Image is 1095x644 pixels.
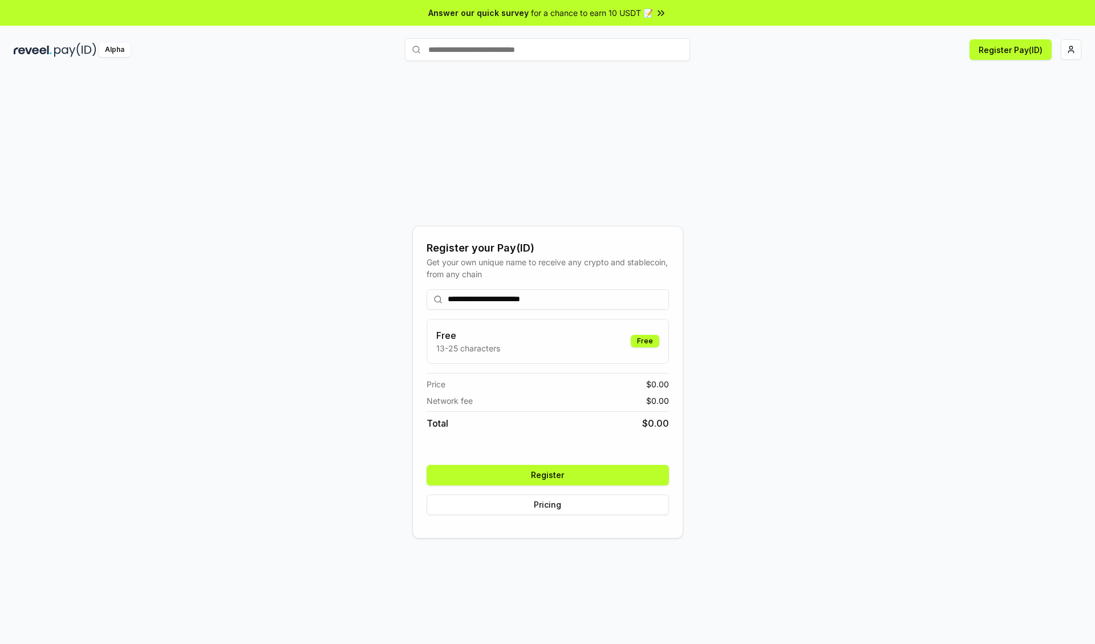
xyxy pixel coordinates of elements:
[427,256,669,280] div: Get your own unique name to receive any crypto and stablecoin, from any chain
[427,395,473,407] span: Network fee
[436,342,500,354] p: 13-25 characters
[427,378,445,390] span: Price
[427,240,669,256] div: Register your Pay(ID)
[428,7,529,19] span: Answer our quick survey
[436,329,500,342] h3: Free
[631,335,659,347] div: Free
[99,43,131,57] div: Alpha
[970,39,1052,60] button: Register Pay(ID)
[54,43,96,57] img: pay_id
[646,395,669,407] span: $ 0.00
[427,495,669,515] button: Pricing
[14,43,52,57] img: reveel_dark
[642,416,669,430] span: $ 0.00
[427,465,669,485] button: Register
[646,378,669,390] span: $ 0.00
[531,7,653,19] span: for a chance to earn 10 USDT 📝
[427,416,448,430] span: Total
